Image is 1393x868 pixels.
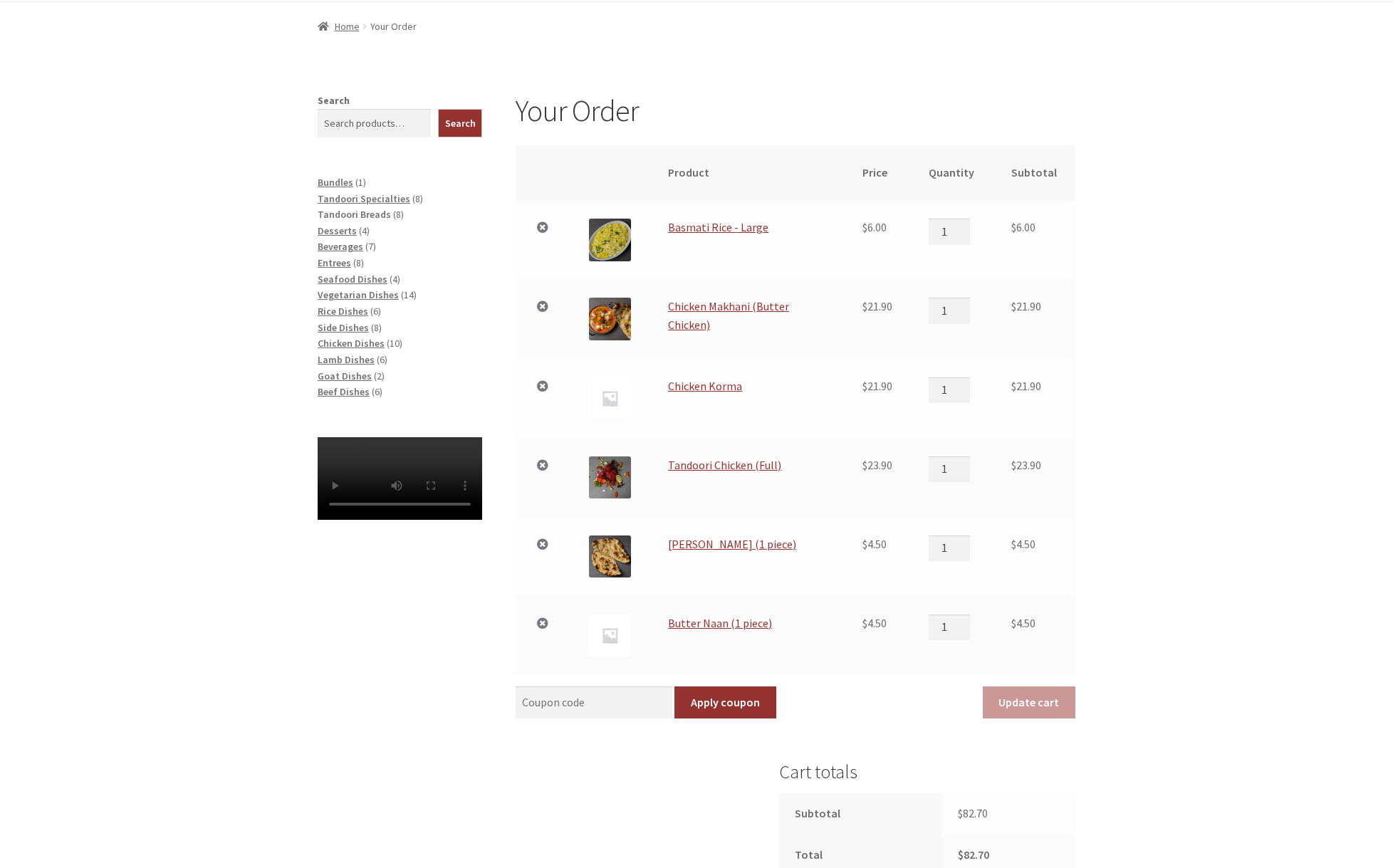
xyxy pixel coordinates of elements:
[438,109,483,137] button: Search
[958,806,963,820] span: $
[1011,616,1016,630] span: $
[862,458,892,472] bdi: 23.90
[516,93,1075,129] h1: Your Order
[374,321,379,334] span: 8
[516,686,673,719] input: Coupon code
[1011,616,1035,630] bdi: 4.50
[929,298,970,323] input: Product quantity
[668,299,789,332] a: Chicken Makhani (Butter Chicken)
[862,379,892,393] bdi: 21.90
[929,456,970,482] input: Product quantity
[589,456,631,498] img: Tandoori Chicken (Full)
[318,385,370,398] a: Beef Dishes
[377,370,382,382] span: 2
[862,220,887,234] bdi: 6.00
[396,208,401,221] span: 8
[929,615,970,640] input: Product quantity
[404,288,414,301] span: 14
[362,224,367,237] span: 4
[318,273,387,286] span: Seafood Dishes
[589,535,631,577] img: Garlic Naan (1 piece)
[533,298,552,316] a: Remove Chicken Makhani (Butter Chicken) from cart
[318,288,399,301] a: Vegetarian Dishes
[318,256,351,269] a: Entrees
[589,219,631,261] img: Basmati Rice - Large
[589,298,631,340] img: Chicken Makhani (Butter Chicken)
[668,537,796,551] a: [PERSON_NAME] (1 piece)
[318,224,357,237] a: Desserts
[958,806,988,820] bdi: 82.70
[358,176,363,189] span: 1
[668,458,781,472] a: Tandoori Chicken (Full)
[589,377,631,419] img: Placeholder
[318,20,360,33] a: Home
[1011,379,1016,393] span: $
[1011,299,1016,313] span: $
[318,337,385,350] a: Chicken Dishes
[862,537,867,551] span: $
[1011,458,1016,472] span: $
[993,145,1075,201] th: Subtotal
[375,385,380,398] span: 6
[392,273,397,286] span: 4
[533,456,552,475] a: Remove Tandoori Chicken (Full) from cart
[1011,458,1041,472] bdi: 23.90
[318,321,369,334] a: Side Dishes
[929,535,970,561] input: Product quantity
[415,192,420,205] span: 8
[318,94,350,107] label: Search
[1011,220,1035,234] bdi: 6.00
[674,686,776,719] button: Apply coupon
[862,616,867,630] span: $
[533,535,552,554] a: Remove Garlic Naan (1 piece) from cart
[862,299,892,313] bdi: 21.90
[958,847,989,862] bdi: 82.70
[862,299,867,313] span: $
[318,240,363,253] a: Beverages
[844,145,911,201] th: Price
[1011,379,1041,393] bdi: 21.90
[910,145,993,201] th: Quantity
[929,377,970,403] input: Product quantity
[390,337,400,350] span: 10
[779,793,942,835] th: Subtotal
[983,686,1075,719] button: Update cart
[533,615,552,633] a: Remove Butter Naan (1 piece) from cart
[668,379,742,393] a: Chicken Korma
[779,761,1075,783] h2: Cart totals
[318,208,391,221] a: Tandoori Breads
[1011,220,1016,234] span: $
[368,240,373,253] span: 7
[318,192,410,205] a: Tandoori Specialties
[1011,537,1035,551] bdi: 4.50
[318,176,353,189] a: Bundles
[649,145,843,201] th: Product
[668,616,772,630] a: Butter Naan (1 piece)
[318,370,372,382] a: Goat Dishes
[380,353,385,366] span: 6
[318,19,1075,35] nav: breadcrumbs
[958,847,964,862] span: $
[929,219,970,244] input: Product quantity
[668,220,768,234] a: Basmati Rice - Large
[862,220,867,234] span: $
[1011,299,1041,313] bdi: 21.90
[318,353,375,366] a: Lamb Dishes
[356,256,361,269] span: 8
[318,305,368,318] a: Rice Dishes
[862,379,867,393] span: $
[318,109,431,137] input: Search products…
